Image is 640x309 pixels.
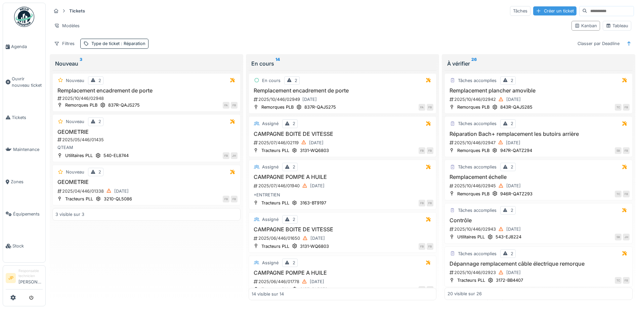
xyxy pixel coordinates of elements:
[506,226,521,232] div: [DATE]
[300,200,326,206] div: 3163-BT9197
[458,207,497,214] div: Tâches accomplies
[12,76,43,88] span: Ouvrir nouveau ticket
[223,152,229,159] div: FB
[6,273,16,283] li: JP
[98,118,101,125] div: 2
[457,277,485,283] div: Tracteurs PLL
[51,21,83,31] div: Modèles
[65,102,97,108] div: Remorques PLB
[300,243,329,249] div: 3131-WQ6803
[310,278,324,285] div: [DATE]
[511,77,513,84] div: 2
[449,182,630,190] div: 2025/10/446/02945
[615,234,622,240] div: SB
[231,102,238,109] div: FB
[623,191,630,197] div: FB
[447,131,630,137] h3: Réparation Bach+ remplacement les butoirs arrière
[262,164,279,170] div: Assigné
[427,104,433,111] div: FB
[11,43,43,50] span: Agenda
[80,60,82,68] sup: 3
[496,277,523,283] div: 3172-BB4407
[506,269,521,276] div: [DATE]
[500,147,532,154] div: 947R-QATZ294
[496,234,521,240] div: 543-EJ8224
[419,104,425,111] div: FA
[55,60,238,68] div: Nouveau
[447,87,630,94] h3: Remplacement plancher amovible
[533,6,577,15] div: Créer un ticket
[447,60,630,68] div: À vérifier
[3,31,45,63] a: Agenda
[55,144,238,151] div: QTEAM
[114,188,129,194] div: [DATE]
[262,77,281,84] div: En cours
[457,104,489,110] div: Remorques PLB
[447,261,630,267] h3: Dépannage remplacement câble électrique remorque
[253,277,434,286] div: 2025/06/446/01778
[65,196,93,202] div: Tracteurs PLL
[615,191,622,197] div: TC
[511,164,513,170] div: 2
[252,174,434,180] h3: CAMPAGNE POMPE A HUILE
[304,104,336,110] div: 837R-QAJS275
[457,147,489,154] div: Remorques PLB
[458,77,497,84] div: Tâches accomplies
[223,196,229,202] div: FB
[449,95,630,104] div: 2025/10/446/02942
[447,291,482,297] div: 20 visible sur 26
[3,166,45,198] a: Zones
[252,226,434,233] h3: CAMPAGNE BOITE DE VITESSE
[427,243,433,250] div: FB
[55,129,238,135] h3: GEOMETRIE
[261,286,289,293] div: Tracteurs PLL
[252,192,434,198] div: +ENTRETIEN
[427,147,433,154] div: FB
[293,260,295,266] div: 2
[458,250,497,257] div: Tâches accomplies
[3,63,45,102] a: Ouvrir nouveau ticket
[262,216,279,223] div: Assigné
[252,291,284,297] div: 14 visible sur 14
[574,23,597,29] div: Kanban
[419,243,425,250] div: FB
[252,87,434,94] h3: Remplacement encadrement de porte
[457,191,489,197] div: Remorques PLB
[67,8,88,14] strong: Tickets
[231,196,238,202] div: FB
[252,270,434,276] h3: CAMPAGNE POMPE A HUILE
[419,286,425,293] div: FB
[251,60,434,68] div: En cours
[14,7,34,27] img: Badge_color-CXgf-gQk.svg
[606,23,628,29] div: Tableau
[447,174,630,180] h3: Remplacement échelle
[66,118,84,125] div: Nouveau
[275,60,280,68] sup: 14
[13,146,43,153] span: Maintenance
[447,217,630,224] h3: Contrôle
[120,41,145,46] span: : Réparation
[471,60,477,68] sup: 26
[309,140,324,146] div: [DATE]
[615,277,622,284] div: TC
[449,225,630,233] div: 2025/10/446/02943
[3,198,45,230] a: Équipements
[261,147,289,154] div: Tracteurs PLL
[51,39,78,48] div: Filtres
[506,96,521,103] div: [DATE]
[98,169,101,175] div: 2
[302,96,317,103] div: [DATE]
[253,139,434,147] div: 2025/07/446/02119
[449,268,630,277] div: 2025/10/446/02923
[310,235,325,241] div: [DATE]
[458,164,497,170] div: Tâches accomplies
[13,211,43,217] span: Équipements
[419,200,425,206] div: FB
[57,187,238,195] div: 2025/04/446/01338
[615,104,622,111] div: TC
[310,183,325,189] div: [DATE]
[66,169,84,175] div: Nouveau
[18,268,43,279] div: Responsable technicien
[253,234,434,242] div: 2025/06/446/01650
[252,131,434,137] h3: CAMPAGNE BOITE DE VITESSE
